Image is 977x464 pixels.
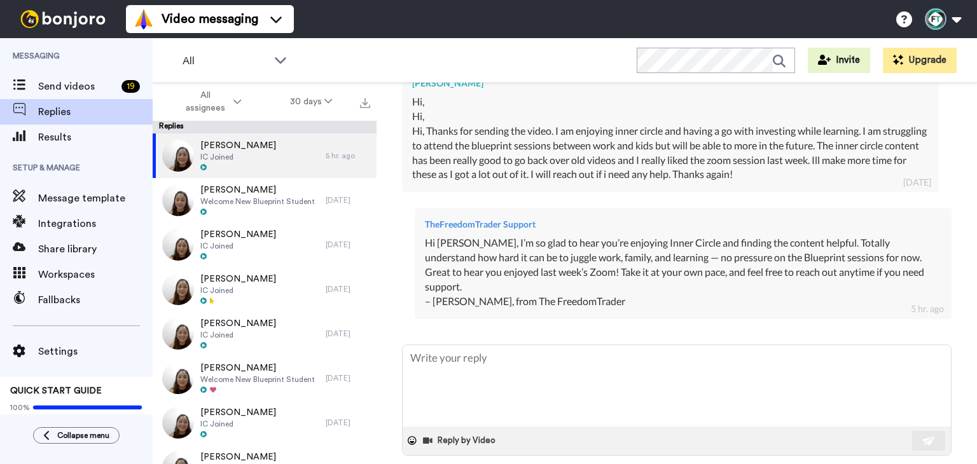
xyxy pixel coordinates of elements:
span: Results [38,130,153,145]
img: f3860f1b-1e5f-4786-ba7e-e00bd0cba296-thumb.jpg [162,407,194,439]
span: Workspaces [38,267,153,282]
div: 19 [121,80,140,93]
span: Send videos [38,79,116,94]
span: [PERSON_NAME] [200,317,276,330]
div: [DATE] [326,329,370,339]
span: Integrations [38,216,153,231]
div: Replies [153,121,377,133]
button: 30 days [266,90,357,113]
span: [PERSON_NAME] [200,228,276,241]
div: [DATE] [326,240,370,250]
img: 70c89f95-3606-4aa6-95f4-c372546476f7-thumb.jpg [162,362,194,394]
div: Hi, [412,95,929,109]
img: send-white.svg [922,435,936,446]
div: Hi [PERSON_NAME], I’m so glad to hear you’re enjoying Inner Circle and finding the content helpfu... [425,236,941,308]
a: [PERSON_NAME]Welcome New Blueprint Student[DATE] [153,356,377,400]
span: [PERSON_NAME] [200,139,276,152]
span: Fallbacks [38,292,153,308]
span: IC Joined [200,152,276,162]
span: IC Joined [200,285,276,296]
a: [PERSON_NAME]IC Joined[DATE] [153,267,377,311]
span: [PERSON_NAME] [200,406,276,419]
img: vm-color.svg [134,9,154,29]
button: Invite [808,48,870,73]
img: 5222c18f-c11d-406e-bb35-b27be5967eb3-thumb.jpg [162,184,194,216]
button: Collapse menu [33,427,120,444]
a: [PERSON_NAME]Welcome New Blueprint Student[DATE] [153,178,377,222]
div: Hi, Thanks for sending the video. I am enjoying inner circle and having a go with investing while... [412,124,929,182]
div: TheFreedomTrader Support [425,218,941,231]
div: [DATE] [326,373,370,383]
div: [DATE] [326,418,370,428]
img: 5bf82f0f-54be-4735-86ad-8dc58576fe92-thumb.jpg [162,229,194,261]
span: [PERSON_NAME] [200,184,315,196]
span: [PERSON_NAME] [200,362,315,374]
div: [DATE] [326,195,370,205]
span: All assignees [179,89,231,114]
span: Share library [38,242,153,257]
span: Welcome New Blueprint Student [200,196,315,207]
span: Collapse menu [57,430,109,440]
div: 5 hr. ago [911,303,944,315]
span: Replies [38,104,153,119]
a: [PERSON_NAME]IC Joined[DATE] [153,400,377,445]
a: [PERSON_NAME]IC Joined[DATE] [153,222,377,267]
div: [PERSON_NAME] [412,77,929,90]
a: [PERSON_NAME]IC Joined[DATE] [153,311,377,356]
div: [DATE] [903,176,931,189]
button: Export all results that match these filters now. [356,92,374,111]
span: 100% [10,402,30,413]
span: Video messaging [162,10,258,28]
span: Welcome New Blueprint Student [200,374,315,385]
img: 7bbe2272-4eb6-45af-9b09-e8aef15ba317-thumb.jpg [162,318,194,350]
span: Settings [38,344,153,359]
span: IC Joined [200,330,276,340]
div: [DATE] [326,284,370,294]
button: Reply by Video [422,431,499,450]
span: IC Joined [200,419,276,429]
img: export.svg [360,98,370,108]
img: 160ae524-c6d5-4cf6-9a17-a748041f6eed-thumb.jpg [162,140,194,172]
span: IC Joined [200,241,276,251]
div: Hi, [412,109,929,124]
button: All assignees [155,84,266,119]
span: All [183,53,268,69]
span: QUICK START GUIDE [10,386,102,395]
div: 5 hr. ago [326,151,370,161]
a: [PERSON_NAME]IC Joined5 hr. ago [153,133,377,178]
span: Message template [38,191,153,206]
button: Upgrade [883,48,957,73]
span: [PERSON_NAME] [200,451,315,463]
span: [PERSON_NAME] [200,273,276,285]
img: 6748d7b8-f0a0-4b27-b275-e9e9448a573b-thumb.jpg [162,273,194,305]
img: bj-logo-header-white.svg [15,10,111,28]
